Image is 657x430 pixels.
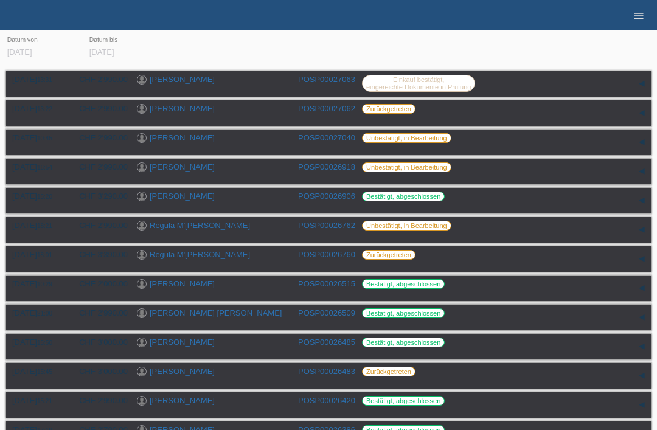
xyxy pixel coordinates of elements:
[362,308,445,318] label: Bestätigt, abgeschlossen
[12,338,61,347] div: [DATE]
[150,221,250,230] a: Regula M'[PERSON_NAME]
[362,192,445,201] label: Bestätigt, abgeschlossen
[298,279,355,288] a: POSP00026515
[298,396,355,405] a: POSP00026420
[37,281,52,288] span: 10:29
[362,338,445,347] label: Bestätigt, abgeschlossen
[298,133,355,142] a: POSP00027040
[150,396,215,405] a: [PERSON_NAME]
[70,162,128,172] div: CHF 2'990.00
[298,162,355,172] a: POSP00026918
[70,104,128,113] div: CHF 2'990.00
[70,250,128,259] div: CHF 3'390.00
[633,338,651,356] div: auf-/zuklappen
[633,162,651,181] div: auf-/zuklappen
[12,367,61,376] div: [DATE]
[150,104,215,113] a: [PERSON_NAME]
[362,75,475,92] label: Einkauf bestätigt, eingereichte Dokumente in Prüfung
[70,133,128,142] div: CHF 2'990.00
[12,104,61,113] div: [DATE]
[37,310,52,317] span: 21:00
[150,367,215,376] a: [PERSON_NAME]
[633,250,651,268] div: auf-/zuklappen
[70,279,128,288] div: CHF 2'000.00
[150,192,215,201] a: [PERSON_NAME]
[12,192,61,201] div: [DATE]
[37,398,52,404] span: 15:21
[12,250,61,259] div: [DATE]
[362,162,451,172] label: Unbestätigt, in Bearbeitung
[12,279,61,288] div: [DATE]
[627,12,651,19] a: menu
[150,250,250,259] a: Regula M'[PERSON_NAME]
[12,75,61,84] div: [DATE]
[70,396,128,405] div: CHF 2'990.00
[633,10,645,22] i: menu
[633,367,651,385] div: auf-/zuklappen
[633,192,651,210] div: auf-/zuklappen
[70,308,128,317] div: CHF 2'990.00
[362,367,415,376] label: Zurückgetreten
[298,308,355,317] a: POSP00026509
[633,221,651,239] div: auf-/zuklappen
[633,279,651,297] div: auf-/zuklappen
[12,396,61,405] div: [DATE]
[12,133,61,142] div: [DATE]
[633,133,651,151] div: auf-/zuklappen
[37,223,52,229] span: 18:21
[150,279,215,288] a: [PERSON_NAME]
[37,135,52,142] span: 10:45
[150,75,215,84] a: [PERSON_NAME]
[298,338,355,347] a: POSP00026485
[12,221,61,230] div: [DATE]
[633,75,651,93] div: auf-/zuklappen
[37,106,52,113] span: 13:22
[150,338,215,347] a: [PERSON_NAME]
[362,104,415,114] label: Zurückgetreten
[362,221,451,231] label: Unbestätigt, in Bearbeitung
[37,164,52,171] span: 16:54
[37,252,52,258] span: 18:01
[298,367,355,376] a: POSP00026483
[37,369,52,375] span: 15:45
[362,250,415,260] label: Zurückgetreten
[37,339,52,346] span: 15:50
[633,104,651,122] div: auf-/zuklappen
[37,193,52,200] span: 15:20
[70,221,128,230] div: CHF 2'990.00
[37,77,52,83] span: 13:31
[298,221,355,230] a: POSP00026762
[150,308,282,317] a: [PERSON_NAME] [PERSON_NAME]
[633,308,651,327] div: auf-/zuklappen
[362,396,445,406] label: Bestätigt, abgeschlossen
[633,396,651,414] div: auf-/zuklappen
[298,75,355,84] a: POSP00027063
[362,133,451,143] label: Unbestätigt, in Bearbeitung
[12,162,61,172] div: [DATE]
[298,192,355,201] a: POSP00026906
[150,133,215,142] a: [PERSON_NAME]
[362,279,445,289] label: Bestätigt, abgeschlossen
[70,192,128,201] div: CHF 3'290.00
[150,162,215,172] a: [PERSON_NAME]
[70,75,128,84] div: CHF 2'990.00
[12,308,61,317] div: [DATE]
[70,367,128,376] div: CHF 3'000.00
[70,338,128,347] div: CHF 3'000.00
[298,250,355,259] a: POSP00026760
[298,104,355,113] a: POSP00027062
